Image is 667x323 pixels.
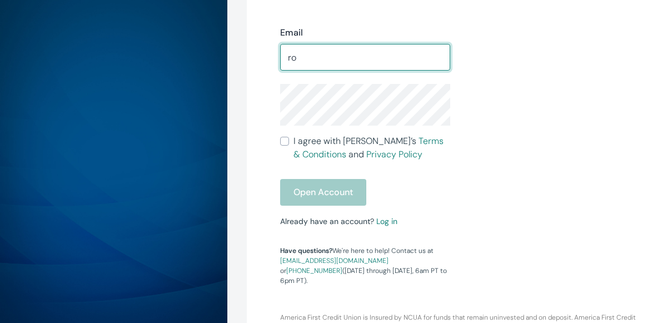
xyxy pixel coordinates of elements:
p: We're here to help! Contact us at or ([DATE] through [DATE], 6am PT to 6pm PT). [280,246,450,286]
a: [PHONE_NUMBER] [286,266,342,275]
span: I agree with [PERSON_NAME]’s and [293,135,450,161]
strong: Have questions? [280,246,332,255]
label: Email [280,26,303,39]
small: Already have an account? [280,216,397,226]
a: Log in [376,216,397,226]
a: [EMAIL_ADDRESS][DOMAIN_NAME] [280,256,389,265]
a: Privacy Policy [366,148,422,160]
